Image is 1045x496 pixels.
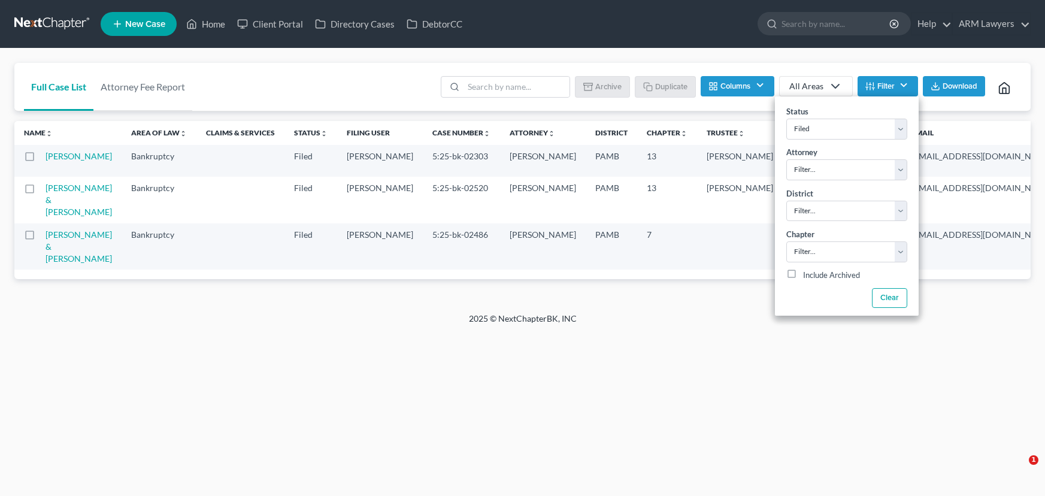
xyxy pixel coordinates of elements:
td: [PERSON_NAME] [697,177,783,223]
td: 5:25-bk-02486 [423,223,500,270]
span: 1 [1029,455,1038,465]
a: Client Portal [231,13,309,35]
td: PAMB [586,145,637,177]
button: Download [923,76,985,96]
a: Help [911,13,952,35]
td: PAMB [586,223,637,270]
a: Attorney Fee Report [93,63,192,111]
td: Filed [284,177,337,223]
div: All Areas [789,80,823,92]
td: Bankruptcy [122,223,196,270]
td: [PERSON_NAME] [500,145,586,177]
td: [PERSON_NAME] [337,177,423,223]
a: Statusunfold_more [294,128,328,137]
td: Bankruptcy [122,145,196,177]
i: unfold_more [548,130,555,137]
td: Filed [284,145,337,177]
span: Download [943,81,977,91]
a: Chapterunfold_more [647,128,687,137]
i: unfold_more [680,130,687,137]
td: 13 [637,177,697,223]
div: 2025 © NextChapterBK, INC [181,313,864,334]
label: Include Archived [803,268,860,283]
th: Filing User [337,121,423,145]
div: Filter [775,96,919,316]
td: 5:25-bk-02303 [423,145,500,177]
td: 13 [637,145,697,177]
a: Area of Lawunfold_more [131,128,187,137]
td: [PERSON_NAME] [337,223,423,270]
a: Trusteeunfold_more [707,128,745,137]
input: Search by name... [782,13,891,35]
a: Home [180,13,231,35]
th: District [586,121,637,145]
td: [PERSON_NAME] [500,223,586,270]
a: Full Case List [24,63,93,111]
td: [PERSON_NAME] [697,145,783,177]
td: 5:25-bk-02520 [423,177,500,223]
label: Chapter [786,229,814,241]
a: [PERSON_NAME] & [PERSON_NAME] [46,229,112,264]
td: 7 [637,223,697,270]
a: Nameunfold_more [24,128,53,137]
i: unfold_more [320,130,328,137]
iframe: Intercom live chat [1004,455,1033,484]
button: Clear [871,288,907,308]
i: unfold_more [483,130,490,137]
a: ARM Lawyers [953,13,1030,35]
a: Directory Cases [309,13,401,35]
i: unfold_more [180,130,187,137]
th: Claims & Services [196,121,284,145]
td: Bankruptcy [122,177,196,223]
label: District [786,188,813,200]
span: New Case [125,20,165,29]
a: [PERSON_NAME] [46,151,112,161]
a: DebtorCC [401,13,468,35]
button: Filter [858,76,918,96]
i: unfold_more [46,130,53,137]
a: Attorneyunfold_more [510,128,555,137]
td: PAMB [586,177,637,223]
input: Search by name... [464,77,570,97]
label: Status [786,106,808,118]
button: Columns [701,76,774,96]
td: [PERSON_NAME] [500,177,586,223]
td: Filed [284,223,337,270]
a: [PERSON_NAME] & [PERSON_NAME] [46,183,112,217]
a: Case Numberunfold_more [432,128,490,137]
td: [PERSON_NAME] [337,145,423,177]
label: Attorney [786,147,817,159]
i: unfold_more [738,130,745,137]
